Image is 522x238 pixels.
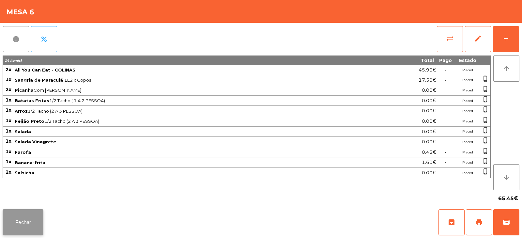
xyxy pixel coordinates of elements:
[454,106,481,116] td: Placed
[3,209,43,235] button: Fechar
[6,149,11,154] span: 1x
[15,77,70,83] span: Sangria de Maracujá 1L
[40,35,48,43] span: percent
[482,106,489,113] span: phone_iphone
[6,159,11,165] span: 1x
[15,119,366,124] span: 1/2 Tacho (2 A 3 PESSOA)
[422,148,436,157] span: 0.45€
[6,76,11,82] span: 1x
[454,96,481,106] td: Placed
[6,128,11,134] span: 1x
[482,127,489,134] span: phone_iphone
[454,168,481,178] td: Placed
[6,107,11,113] span: 1x
[15,108,28,114] span: Arroz
[482,117,489,123] span: phone_iphone
[482,148,489,154] span: phone_iphone
[3,26,29,52] button: report
[445,159,447,165] span: -
[422,127,436,136] span: 0.00€
[474,35,482,42] span: edit
[454,116,481,127] td: Placed
[437,26,463,52] button: sync_alt
[15,98,49,103] span: Batatas Fritas
[15,139,56,144] span: Salada Vinagrete
[6,97,11,103] span: 1x
[482,86,489,92] span: phone_iphone
[366,56,437,65] th: Total
[454,157,481,168] td: Placed
[493,26,519,52] button: add
[422,117,436,126] span: 0.00€
[6,169,11,175] span: 2x
[446,35,454,42] span: sync_alt
[502,35,510,42] div: add
[15,160,45,165] span: Banana-frita
[493,164,519,190] button: arrow_downward
[502,173,510,181] i: arrow_downward
[465,26,491,52] button: edit
[15,150,31,155] span: Farofa
[445,67,447,73] span: -
[419,76,436,85] span: 17.50€
[5,58,22,63] span: 14 item(s)
[15,87,366,93] span: Com [PERSON_NAME]
[6,87,11,92] span: 2x
[493,209,519,235] button: wallet
[482,158,489,164] span: phone_iphone
[482,96,489,103] span: phone_iphone
[482,137,489,144] span: phone_iphone
[422,158,436,167] span: 1.60€
[6,138,11,144] span: 1x
[502,218,510,226] span: wallet
[482,75,489,82] span: phone_iphone
[15,87,34,93] span: Picanha
[454,75,481,86] td: Placed
[422,86,436,95] span: 0.00€
[422,137,436,146] span: 0.00€
[482,168,489,175] span: phone_iphone
[445,149,447,155] span: -
[454,127,481,137] td: Placed
[6,67,11,72] span: 2x
[438,209,465,235] button: archive
[422,96,436,105] span: 0.00€
[12,35,20,43] span: report
[15,108,366,114] span: 1/2 Tacho (2 A 3 PESSOA)
[422,168,436,177] span: 0.00€
[15,67,75,72] span: All You Can Eat - COLINAS
[7,7,34,17] h4: Mesa 6
[15,129,31,134] span: Salada
[419,66,436,74] span: 45.90€
[422,106,436,115] span: 0.00€
[454,147,481,158] td: Placed
[502,65,510,72] i: arrow_upward
[15,98,366,103] span: 1/2 Tacho ( 1 A 2 PESSOA)
[31,26,57,52] button: percent
[493,56,519,82] button: arrow_upward
[15,170,34,175] span: Salsicha
[15,119,44,124] span: Feijão Preto
[454,85,481,96] td: Placed
[475,218,483,226] span: print
[448,218,455,226] span: archive
[454,65,481,75] td: Placed
[454,56,481,65] th: Estado
[437,56,454,65] th: Pago
[445,77,447,83] span: -
[6,118,11,123] span: 1x
[466,209,492,235] button: print
[498,194,518,203] span: 65.45€
[15,77,366,83] span: 2 x Copos
[454,137,481,147] td: Placed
